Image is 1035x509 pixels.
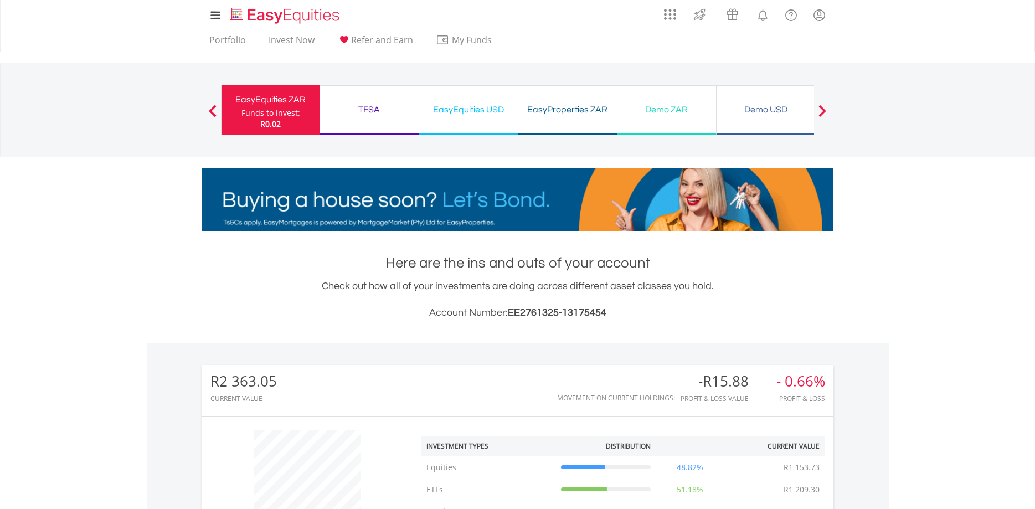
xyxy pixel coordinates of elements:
div: EasyProperties ZAR [525,102,610,117]
img: thrive-v2.svg [691,6,709,23]
div: Demo ZAR [624,102,709,117]
a: Home page [226,3,344,25]
a: Invest Now [264,34,319,52]
th: Investment Types [421,436,555,456]
a: AppsGrid [657,3,683,20]
span: EE2761325-13175454 [508,307,606,318]
img: EasyEquities_Logo.png [228,7,344,25]
div: R2 363.05 [210,373,277,389]
div: EasyEquities ZAR [228,92,313,107]
span: Refer and Earn [351,34,413,46]
span: R0.02 [260,119,281,129]
td: ETFs [421,479,555,501]
div: Demo USD [723,102,809,117]
div: EasyEquities USD [426,102,511,117]
h3: Account Number: [202,305,833,321]
th: Current Value [724,436,825,456]
a: Notifications [749,3,777,25]
img: vouchers-v2.svg [723,6,742,23]
div: Profit & Loss Value [681,395,763,402]
div: CURRENT VALUE [210,395,277,402]
div: Distribution [606,441,651,451]
img: EasyMortage Promotion Banner [202,168,833,231]
td: Equities [421,456,555,479]
div: -R15.88 [681,373,763,389]
div: Movement on Current Holdings: [557,394,675,402]
a: FAQ's and Support [777,3,805,25]
div: Profit & Loss [776,395,825,402]
div: Funds to invest: [241,107,300,119]
a: Vouchers [716,3,749,23]
button: Previous [202,110,224,121]
span: My Funds [436,33,508,47]
a: Refer and Earn [333,34,418,52]
td: R1 209.30 [778,479,825,501]
td: 48.82% [656,456,724,479]
a: Portfolio [205,34,250,52]
td: R1 153.73 [778,456,825,479]
div: - 0.66% [776,373,825,389]
a: My Profile [805,3,833,27]
h1: Here are the ins and outs of your account [202,253,833,273]
div: TFSA [327,102,412,117]
img: grid-menu-icon.svg [664,8,676,20]
div: Check out how all of your investments are doing across different asset classes you hold. [202,279,833,321]
button: Next [811,110,833,121]
td: 51.18% [656,479,724,501]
